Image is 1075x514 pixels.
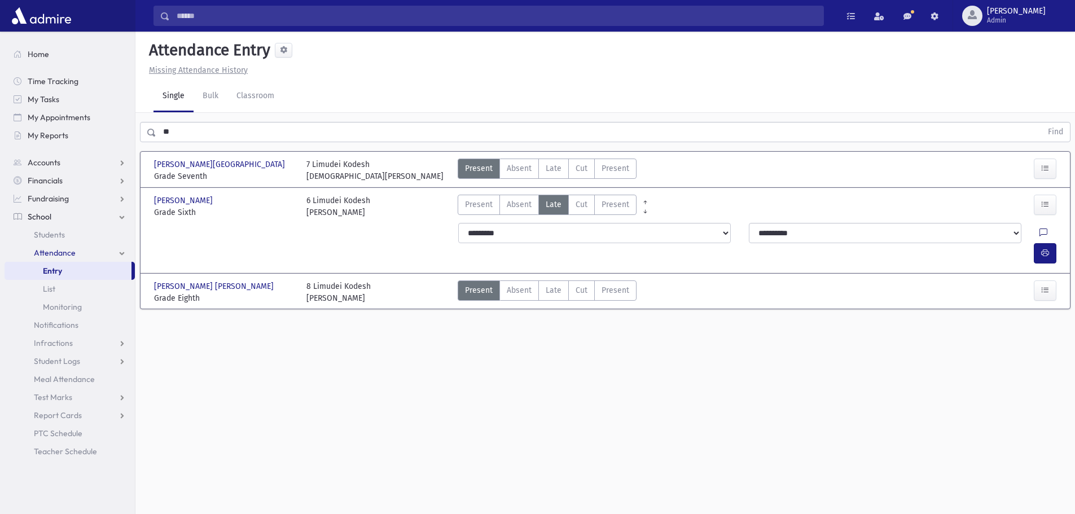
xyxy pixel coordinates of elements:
[34,446,97,456] span: Teacher Schedule
[28,212,51,222] span: School
[507,284,532,296] span: Absent
[5,334,135,352] a: Infractions
[5,208,135,226] a: School
[602,284,629,296] span: Present
[5,72,135,90] a: Time Tracking
[34,392,72,402] span: Test Marks
[465,284,493,296] span: Present
[28,112,90,122] span: My Appointments
[576,162,587,174] span: Cut
[602,199,629,210] span: Present
[5,352,135,370] a: Student Logs
[458,280,637,304] div: AttTypes
[43,266,62,276] span: Entry
[153,81,194,112] a: Single
[5,90,135,108] a: My Tasks
[227,81,283,112] a: Classroom
[5,316,135,334] a: Notifications
[306,195,370,218] div: 6 Limudei Kodesh [PERSON_NAME]
[306,159,444,182] div: 7 Limudei Kodesh [DEMOGRAPHIC_DATA][PERSON_NAME]
[144,41,270,60] h5: Attendance Entry
[144,65,248,75] a: Missing Attendance History
[34,248,76,258] span: Attendance
[5,108,135,126] a: My Appointments
[149,65,248,75] u: Missing Attendance History
[34,410,82,420] span: Report Cards
[546,199,561,210] span: Late
[28,130,68,140] span: My Reports
[5,126,135,144] a: My Reports
[194,81,227,112] a: Bulk
[546,162,561,174] span: Late
[458,159,637,182] div: AttTypes
[5,262,131,280] a: Entry
[465,162,493,174] span: Present
[576,284,587,296] span: Cut
[5,190,135,208] a: Fundraising
[154,195,215,207] span: [PERSON_NAME]
[507,162,532,174] span: Absent
[5,442,135,460] a: Teacher Schedule
[28,194,69,204] span: Fundraising
[5,388,135,406] a: Test Marks
[458,195,637,218] div: AttTypes
[154,280,276,292] span: [PERSON_NAME] [PERSON_NAME]
[154,170,295,182] span: Grade Seventh
[1041,122,1070,142] button: Find
[28,49,49,59] span: Home
[154,292,295,304] span: Grade Eighth
[987,16,1046,25] span: Admin
[306,280,371,304] div: 8 Limudei Kodesh [PERSON_NAME]
[5,172,135,190] a: Financials
[28,94,59,104] span: My Tasks
[170,6,823,26] input: Search
[5,244,135,262] a: Attendance
[43,302,82,312] span: Monitoring
[602,162,629,174] span: Present
[34,356,80,366] span: Student Logs
[5,298,135,316] a: Monitoring
[465,199,493,210] span: Present
[546,284,561,296] span: Late
[34,230,65,240] span: Students
[28,76,78,86] span: Time Tracking
[154,159,287,170] span: [PERSON_NAME][GEOGRAPHIC_DATA]
[34,320,78,330] span: Notifications
[43,284,55,294] span: List
[5,424,135,442] a: PTC Schedule
[154,207,295,218] span: Grade Sixth
[5,280,135,298] a: List
[9,5,74,27] img: AdmirePro
[28,157,60,168] span: Accounts
[987,7,1046,16] span: [PERSON_NAME]
[5,226,135,244] a: Students
[507,199,532,210] span: Absent
[34,338,73,348] span: Infractions
[576,199,587,210] span: Cut
[5,406,135,424] a: Report Cards
[34,374,95,384] span: Meal Attendance
[34,428,82,438] span: PTC Schedule
[28,175,63,186] span: Financials
[5,45,135,63] a: Home
[5,370,135,388] a: Meal Attendance
[5,153,135,172] a: Accounts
